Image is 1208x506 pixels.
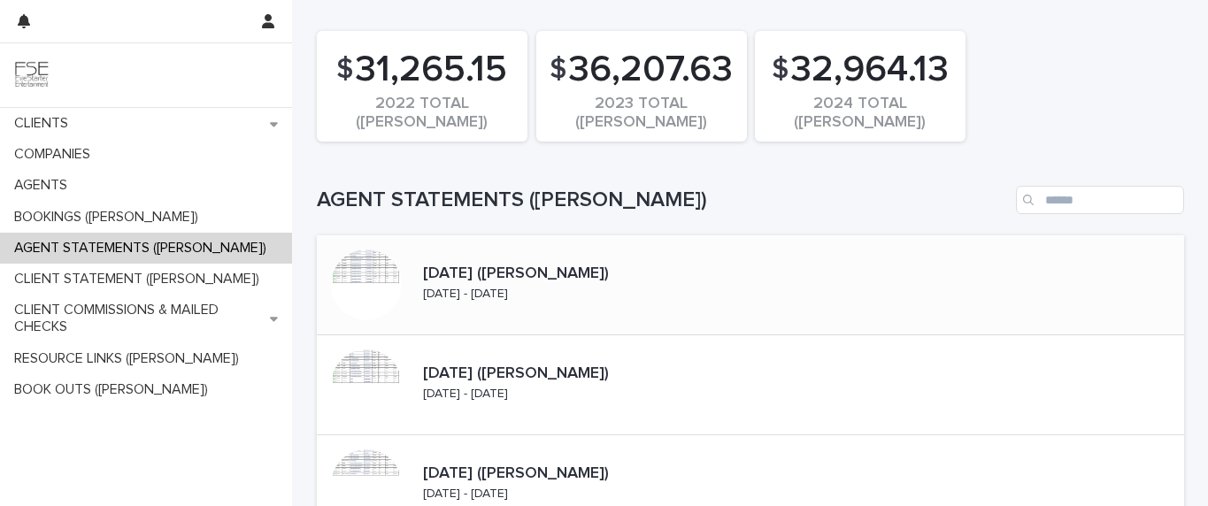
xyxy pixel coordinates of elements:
[790,48,949,92] span: 32,964.13
[568,48,733,92] span: 36,207.63
[7,381,222,398] p: BOOK OUTS ([PERSON_NAME])
[785,95,935,132] div: 2024 TOTAL ([PERSON_NAME])
[14,57,50,93] img: 9JgRvJ3ETPGCJDhvPVA5
[7,115,82,132] p: CLIENTS
[423,464,694,484] p: [DATE] ([PERSON_NAME])
[355,48,507,92] span: 31,265.15
[423,387,508,402] p: [DATE] - [DATE]
[7,240,281,257] p: AGENT STATEMENTS ([PERSON_NAME])
[317,188,1009,213] h1: AGENT STATEMENTS ([PERSON_NAME])
[7,146,104,163] p: COMPANIES
[423,364,694,384] p: [DATE] ([PERSON_NAME])
[772,53,789,87] span: $
[423,264,694,284] p: [DATE] ([PERSON_NAME])
[317,335,1184,435] a: [DATE] ([PERSON_NAME])[DATE] - [DATE]
[7,350,253,367] p: RESOURCE LINKS ([PERSON_NAME])
[7,302,270,335] p: CLIENT COMMISSIONS & MAILED CHECKS
[7,271,273,287] p: CLIENT STATEMENT ([PERSON_NAME])
[423,487,508,502] p: [DATE] - [DATE]
[566,95,717,132] div: 2023 TOTAL ([PERSON_NAME])
[7,177,81,194] p: AGENTS
[550,53,566,87] span: $
[336,53,353,87] span: $
[317,235,1184,335] a: [DATE] ([PERSON_NAME])[DATE] - [DATE]
[7,209,212,226] p: BOOKINGS ([PERSON_NAME])
[1016,186,1184,214] input: Search
[347,95,497,132] div: 2022 TOTAL ([PERSON_NAME])
[423,287,508,302] p: [DATE] - [DATE]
